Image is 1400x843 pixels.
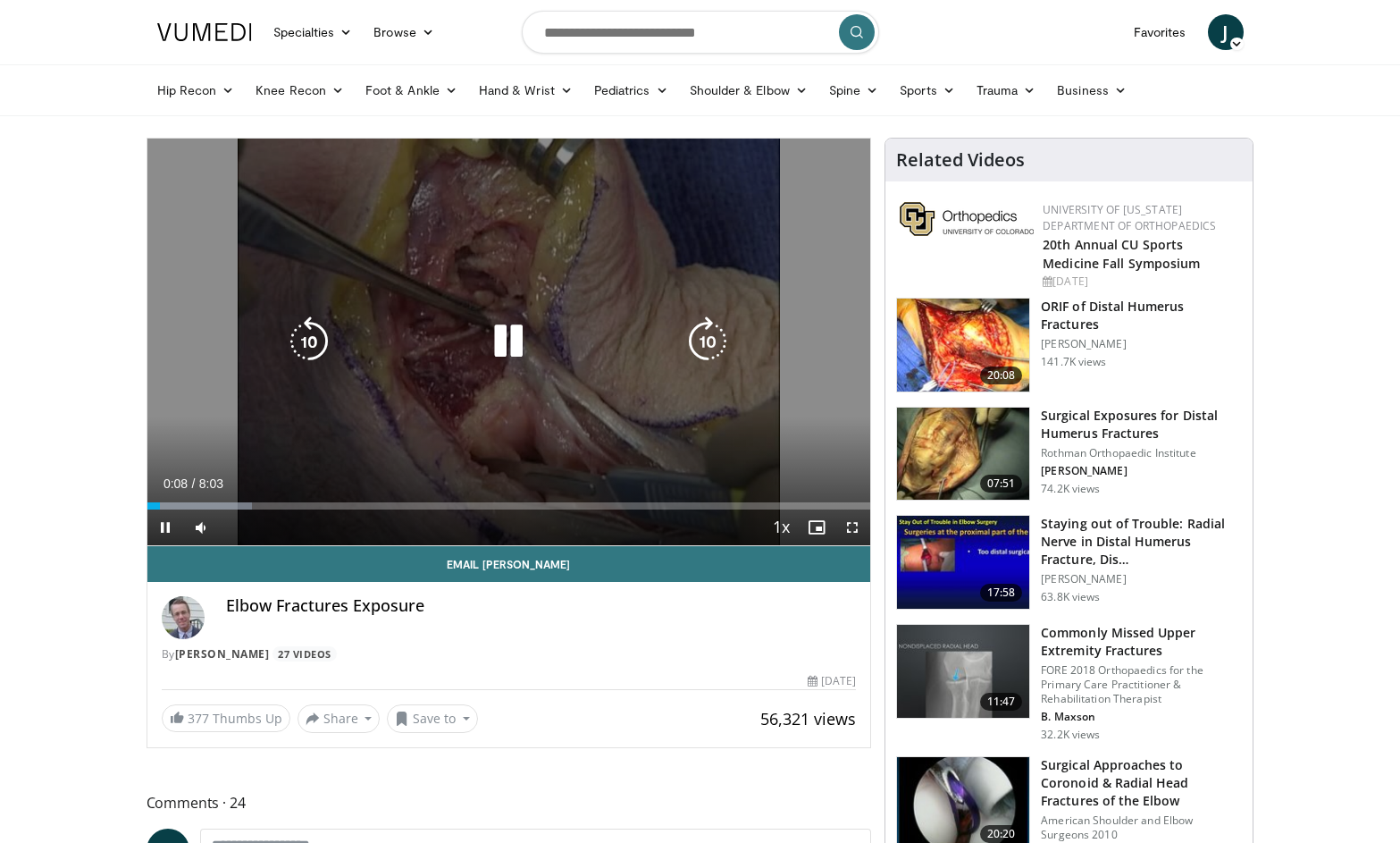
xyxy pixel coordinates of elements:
[808,673,856,689] div: [DATE]
[1041,337,1242,351] p: [PERSON_NAME]
[355,72,468,108] a: Foot & Ankle
[1041,813,1242,842] p: American Shoulder and Elbow Surgeons 2010
[1041,624,1242,660] h3: Commonly Missed Upper Extremity Fractures
[763,510,799,545] button: Playback Rate
[799,510,834,545] button: Enable picture-in-picture mode
[157,23,252,41] img: VuMedi Logo
[980,475,1023,493] span: 07:51
[1041,482,1100,496] p: 74.2K views
[147,791,872,814] span: Comments 24
[522,11,879,54] input: Search topics, interventions
[1041,710,1242,724] p: B. Maxson
[1041,590,1100,604] p: 63.8K views
[889,72,966,108] a: Sports
[147,510,183,545] button: Pause
[183,510,219,545] button: Mute
[1043,236,1200,272] a: 20th Annual CU Sports Medicine Fall Symposium
[1041,572,1242,586] p: [PERSON_NAME]
[980,693,1023,711] span: 11:47
[966,72,1047,108] a: Trauma
[1041,464,1242,478] p: [PERSON_NAME]
[1123,14,1197,50] a: Favorites
[583,72,679,108] a: Pediatrics
[363,14,445,50] a: Browse
[896,407,1242,502] a: 07:51 Surgical Exposures for Distal Humerus Fractures Rothman Orthopaedic Institute [PERSON_NAME]...
[263,14,364,50] a: Specialties
[1041,756,1242,810] h3: Surgical Approaches to Coronoid & Radial Head Fractures of the Elbow
[468,72,583,108] a: Hand & Wrist
[1041,298,1242,333] h3: ORIF of Distal Humerus Fractures
[1041,355,1106,369] p: 141.7K views
[245,72,355,108] a: Knee Recon
[188,710,209,727] span: 377
[147,546,871,582] a: Email [PERSON_NAME]
[1041,728,1100,742] p: 32.2K views
[147,502,871,510] div: Progress Bar
[387,704,478,733] button: Save to
[980,584,1023,602] span: 17:58
[980,367,1023,384] span: 20:08
[980,825,1023,843] span: 20:20
[175,646,270,662] a: [PERSON_NAME]
[897,516,1029,609] img: Q2xRg7exoPLTwO8X4xMDoxOjB1O8AjAz_1.150x105_q85_crop-smart_upscale.jpg
[199,476,223,491] span: 8:03
[896,624,1242,742] a: 11:47 Commonly Missed Upper Extremity Fractures FORE 2018 Orthopaedics for the Primary Care Pract...
[1041,515,1242,569] h3: Staying out of Trouble: Radial Nerve in Distal Humerus Fracture, Dis…
[162,704,290,732] a: 377 Thumbs Up
[226,596,857,616] h4: Elbow Fractures Exposure
[897,625,1029,718] img: b2c65235-e098-4cd2-ab0f-914df5e3e270.150x105_q85_crop-smart_upscale.jpg
[1041,663,1242,706] p: FORE 2018 Orthopaedics for the Primary Care Practitioner & Rehabilitation Therapist
[162,646,857,662] div: By
[679,72,818,108] a: Shoulder & Elbow
[818,72,889,108] a: Spine
[896,298,1242,392] a: 20:08 ORIF of Distal Humerus Fractures [PERSON_NAME] 141.7K views
[1043,202,1216,233] a: University of [US_STATE] Department of Orthopaedics
[1043,274,1238,290] div: [DATE]
[900,202,1034,236] img: 355603a8-37da-49b6-856f-e00d7e9307d3.png.150x105_q85_autocrop_double_scale_upscale_version-0.2.png
[147,139,871,546] video-js: Video Player
[163,476,188,491] span: 0:08
[897,299,1029,392] img: orif-sanch_3.png.150x105_q85_crop-smart_upscale.jpg
[147,72,246,108] a: Hip Recon
[896,149,1025,171] h4: Related Videos
[1046,72,1137,108] a: Business
[272,646,338,662] a: 27 Videos
[192,476,196,491] span: /
[834,510,870,545] button: Fullscreen
[1041,446,1242,460] p: Rothman Orthopaedic Institute
[1208,14,1244,50] a: J
[162,596,205,639] img: Avatar
[897,408,1029,501] img: 70322_0000_3.png.150x105_q85_crop-smart_upscale.jpg
[1041,407,1242,443] h3: Surgical Exposures for Distal Humerus Fractures
[760,708,856,729] span: 56,321 views
[298,704,381,733] button: Share
[896,515,1242,610] a: 17:58 Staying out of Trouble: Radial Nerve in Distal Humerus Fracture, Dis… [PERSON_NAME] 63.8K v...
